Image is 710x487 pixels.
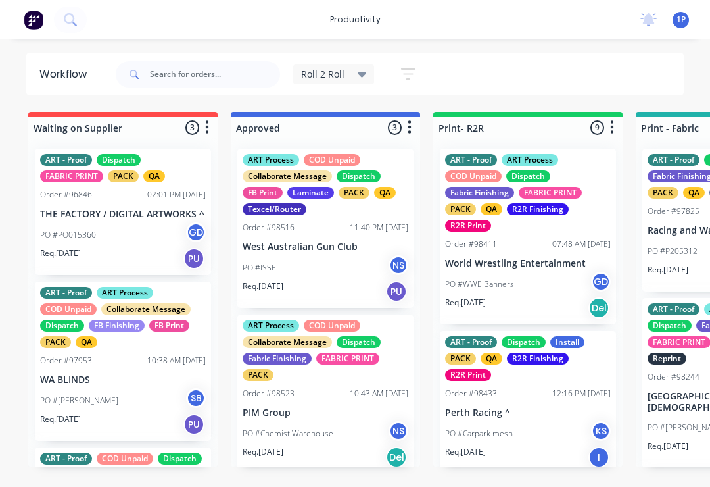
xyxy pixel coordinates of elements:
[150,61,280,88] input: Search for orders...
[389,421,408,441] div: NS
[243,336,332,348] div: Collaborate Message
[40,336,71,348] div: PACK
[186,388,206,408] div: SB
[97,287,153,299] div: ART Process
[445,353,476,365] div: PACK
[186,222,206,242] div: GD
[648,440,688,452] p: Req. [DATE]
[39,66,93,82] div: Workflow
[445,297,486,309] p: Req. [DATE]
[339,187,369,199] div: PACK
[40,303,97,315] div: COD Unpaid
[550,336,584,348] div: Install
[648,187,678,199] div: PACK
[304,154,360,166] div: COD Unpaid
[337,170,381,182] div: Dispatch
[445,203,476,215] div: PACK
[40,170,103,182] div: FABRIC PRINT
[337,336,381,348] div: Dispatch
[35,149,211,275] div: ART - ProofDispatchFABRIC PRINTPACKQAOrder #9684602:01 PM [DATE]THE FACTORY / DIGITAL ARTWORKS ^P...
[507,203,569,215] div: R2R Finishing
[40,413,81,425] p: Req. [DATE]
[445,388,497,399] div: Order #98433
[304,320,360,332] div: COD Unpaid
[552,388,611,399] div: 12:16 PM [DATE]
[243,446,283,458] p: Req. [DATE]
[243,242,408,253] p: West Australian Gun Club
[243,170,332,182] div: Collaborate Message
[519,187,582,199] div: FABRIC PRINT
[323,10,387,30] div: productivity
[591,272,611,292] div: GD
[445,407,611,419] p: Perth Racing ^
[350,222,408,234] div: 11:40 PM [DATE]
[149,320,189,332] div: FB Print
[374,187,396,199] div: QA
[648,205,699,217] div: Order #97825
[147,355,206,367] div: 10:38 AM [DATE]
[386,281,407,302] div: PU
[445,220,491,232] div: R2R Print
[588,447,609,468] div: I
[445,187,514,199] div: Fabric Finishing
[350,388,408,399] div: 10:43 AM [DATE]
[445,446,486,458] p: Req. [DATE]
[591,421,611,441] div: KS
[243,203,306,215] div: Texcel/Router
[243,320,299,332] div: ART Process
[552,238,611,250] div: 07:48 AM [DATE]
[445,369,491,381] div: R2R Print
[243,388,295,399] div: Order #98523
[386,447,407,468] div: Del
[40,395,118,407] p: PO #[PERSON_NAME]
[243,407,408,419] p: PIM Group
[502,336,546,348] div: Dispatch
[40,287,92,299] div: ART - Proof
[506,170,550,182] div: Dispatch
[445,336,497,348] div: ART - Proof
[76,336,97,348] div: QA
[588,297,609,319] div: Del
[40,247,81,259] p: Req. [DATE]
[24,10,43,30] img: Factory
[648,303,699,315] div: ART - Proof
[40,374,206,386] p: WA BLINDS
[440,149,616,324] div: ART - ProofART ProcessCOD UnpaidDispatchFabric FinishingFABRIC PRINTPACKQAR2R FinishingR2R PrintO...
[40,320,84,332] div: Dispatch
[158,453,202,465] div: Dispatch
[301,67,344,81] span: Roll 2 Roll
[237,315,414,474] div: ART ProcessCOD UnpaidCollaborate MessageDispatchFabric FinishingFABRIC PRINTPACKOrder #9852310:43...
[97,154,141,166] div: Dispatch
[648,320,692,332] div: Dispatch
[445,154,497,166] div: ART - Proof
[389,255,408,275] div: NS
[243,369,273,381] div: PACK
[648,371,699,383] div: Order #98244
[243,353,312,365] div: Fabric Finishing
[40,154,92,166] div: ART - Proof
[507,353,569,365] div: R2R Finishing
[243,262,275,274] p: PO #ISSF
[97,453,153,465] div: COD Unpaid
[101,303,191,315] div: Collaborate Message
[237,149,414,308] div: ART ProcessCOD UnpaidCollaborate MessageDispatchFB PrintLaminatePACKQATexcel/RouterOrder #9851611...
[183,414,204,435] div: PU
[183,248,204,269] div: PU
[648,264,688,276] p: Req. [DATE]
[676,14,686,26] span: 1P
[147,189,206,201] div: 02:01 PM [DATE]
[35,282,211,441] div: ART - ProofART ProcessCOD UnpaidCollaborate MessageDispatchFB FinishingFB PrintPACKQAOrder #97953...
[143,170,165,182] div: QA
[481,203,502,215] div: QA
[243,280,283,292] p: Req. [DATE]
[243,154,299,166] div: ART Process
[40,209,206,220] p: THE FACTORY / DIGITAL ARTWORKS ^
[40,355,92,367] div: Order #97953
[108,170,139,182] div: PACK
[445,258,611,269] p: World Wrestling Entertainment
[316,353,379,365] div: FABRIC PRINT
[502,154,558,166] div: ART Process
[445,238,497,250] div: Order #98411
[445,428,513,440] p: PO #Carpark mesh
[683,187,705,199] div: QA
